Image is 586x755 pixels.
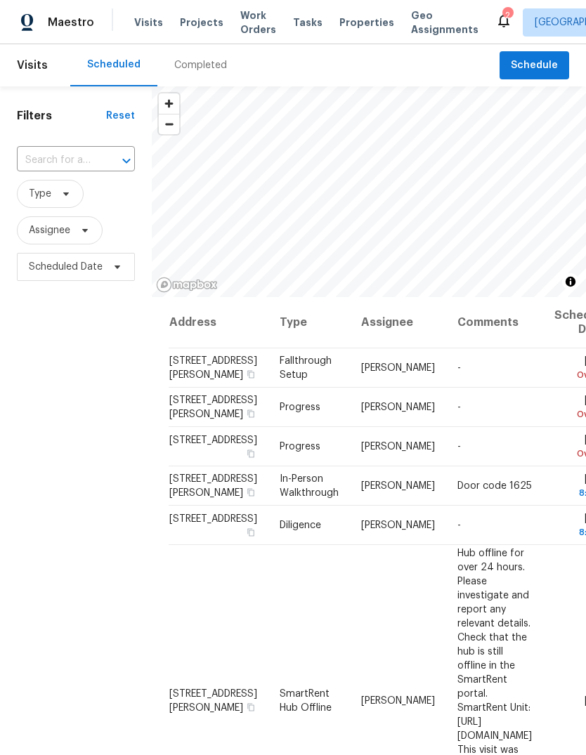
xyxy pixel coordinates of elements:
[280,356,332,380] span: Fallthrough Setup
[29,223,70,237] span: Assignee
[446,297,543,348] th: Comments
[245,447,257,460] button: Copy Address
[117,151,136,171] button: Open
[339,15,394,29] span: Properties
[361,695,435,705] span: [PERSON_NAME]
[156,277,218,293] a: Mapbox homepage
[361,402,435,412] span: [PERSON_NAME]
[17,109,106,123] h1: Filters
[245,368,257,381] button: Copy Address
[169,688,257,712] span: [STREET_ADDRESS][PERSON_NAME]
[457,520,461,530] span: -
[159,93,179,114] button: Zoom in
[502,8,512,22] div: 2
[169,395,257,419] span: [STREET_ADDRESS][PERSON_NAME]
[457,481,532,491] span: Door code 1625
[457,363,461,373] span: -
[280,688,332,712] span: SmartRent Hub Offline
[361,481,435,491] span: [PERSON_NAME]
[87,58,141,72] div: Scheduled
[361,363,435,373] span: [PERSON_NAME]
[511,57,558,74] span: Schedule
[169,474,257,498] span: [STREET_ADDRESS][PERSON_NAME]
[169,356,257,380] span: [STREET_ADDRESS][PERSON_NAME]
[350,297,446,348] th: Assignee
[245,700,257,713] button: Copy Address
[134,15,163,29] span: Visits
[245,526,257,539] button: Copy Address
[169,514,257,524] span: [STREET_ADDRESS]
[169,297,268,348] th: Address
[48,15,94,29] span: Maestro
[29,260,103,274] span: Scheduled Date
[457,442,461,452] span: -
[240,8,276,37] span: Work Orders
[245,486,257,499] button: Copy Address
[361,442,435,452] span: [PERSON_NAME]
[106,109,135,123] div: Reset
[280,442,320,452] span: Progress
[280,402,320,412] span: Progress
[174,58,227,72] div: Completed
[169,435,257,445] span: [STREET_ADDRESS]
[280,520,321,530] span: Diligence
[29,187,51,201] span: Type
[457,402,461,412] span: -
[566,274,575,289] span: Toggle attribution
[361,520,435,530] span: [PERSON_NAME]
[280,474,339,498] span: In-Person Walkthrough
[268,297,350,348] th: Type
[293,18,323,27] span: Tasks
[500,51,569,80] button: Schedule
[159,114,179,134] button: Zoom out
[562,273,579,290] button: Toggle attribution
[411,8,478,37] span: Geo Assignments
[17,50,48,81] span: Visits
[17,150,96,171] input: Search for an address...
[180,15,223,29] span: Projects
[245,407,257,420] button: Copy Address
